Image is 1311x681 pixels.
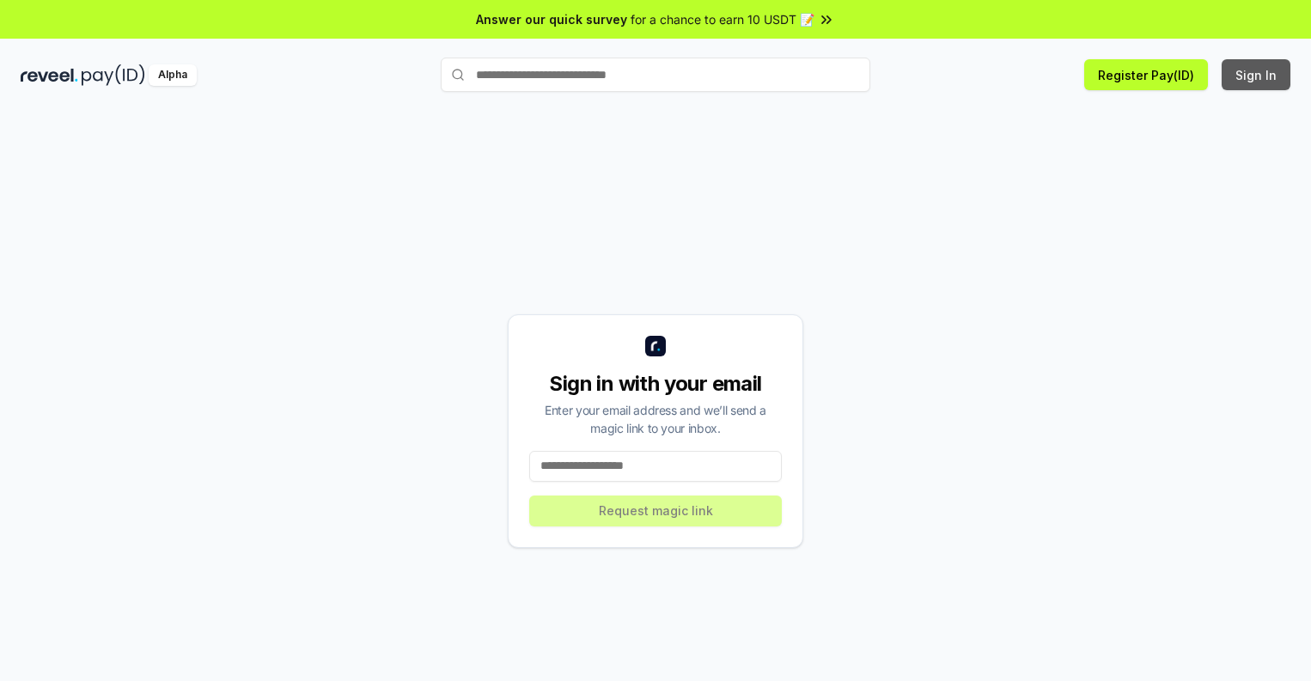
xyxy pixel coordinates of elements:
[82,64,145,86] img: pay_id
[529,370,782,398] div: Sign in with your email
[1084,59,1208,90] button: Register Pay(ID)
[645,336,666,356] img: logo_small
[529,401,782,437] div: Enter your email address and we’ll send a magic link to your inbox.
[476,10,627,28] span: Answer our quick survey
[21,64,78,86] img: reveel_dark
[631,10,814,28] span: for a chance to earn 10 USDT 📝
[1222,59,1290,90] button: Sign In
[149,64,197,86] div: Alpha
